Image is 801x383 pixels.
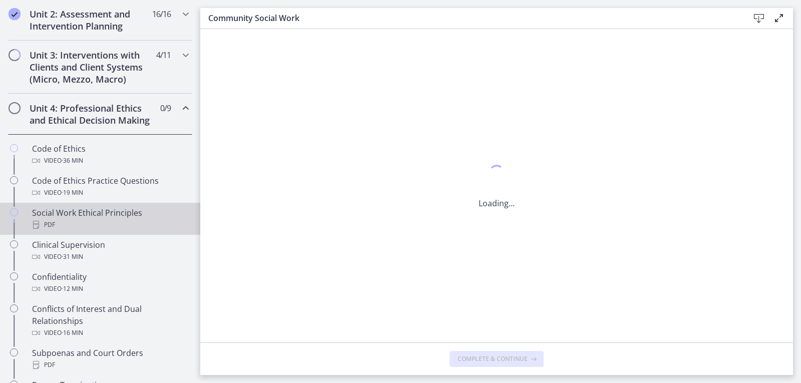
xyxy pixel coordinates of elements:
[32,187,188,199] div: Video
[62,187,83,199] span: · 19 min
[32,219,188,231] div: PDF
[62,283,83,295] span: · 12 min
[32,359,188,371] div: PDF
[62,327,83,339] span: · 16 min
[32,155,188,167] div: Video
[160,102,171,114] span: 0 / 9
[32,143,188,167] div: Code of Ethics
[32,327,188,339] div: Video
[208,12,733,24] h3: Community Social Work
[62,155,83,167] span: · 36 min
[32,207,188,231] div: Social Work Ethical Principles
[32,283,188,295] div: Video
[32,239,188,263] div: Clinical Supervision
[450,351,544,367] button: Complete & continue
[458,355,528,363] span: Complete & continue
[152,8,171,20] span: 16 / 16
[32,271,188,295] div: Confidentiality
[479,162,515,185] div: 1
[32,251,188,263] div: Video
[30,49,152,85] h2: Unit 3: Interventions with Clients and Client Systems (Micro, Mezzo, Macro)
[32,175,188,199] div: Code of Ethics Practice Questions
[32,347,188,371] div: Subpoenas and Court Orders
[9,8,21,20] i: Completed
[62,251,83,263] span: · 31 min
[479,197,515,209] p: Loading...
[156,49,171,61] span: 4 / 11
[30,8,152,32] h2: Unit 2: Assessment and Intervention Planning
[30,102,152,126] h2: Unit 4: Professional Ethics and Ethical Decision Making
[32,303,188,339] div: Conflicts of Interest and Dual Relationships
